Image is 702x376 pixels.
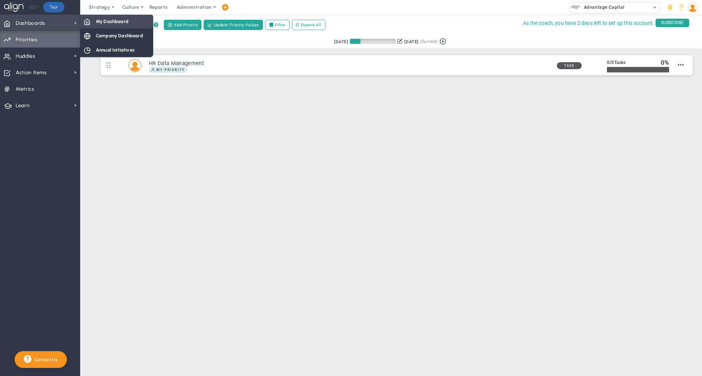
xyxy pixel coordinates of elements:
span: 0 0 [607,60,626,65]
span: Advantage Capital [580,3,624,12]
button: Expand All [292,20,325,30]
span: My Dashboard [96,18,128,25]
span: Metrics [16,82,34,97]
span: Strategy [89,4,110,10]
img: 208476.Person.photo [688,3,698,12]
span: My Priority [149,67,187,73]
button: Add Priority [164,20,201,30]
span: Add Priority [174,22,198,28]
span: My Priority [156,68,185,72]
span: Task [557,62,582,69]
span: 0 [661,59,664,66]
div: Manage Priorities [88,20,158,30]
span: (Current) [420,38,437,45]
span: Expand All [301,22,322,28]
span: / [609,60,611,65]
span: As the coach, you have 2 days left to set up this account. [523,19,654,28]
div: Tom Daly [128,59,141,72]
span: Huddles [16,49,35,64]
span: Update Priority Values [214,22,259,28]
img: Tom Daly [129,59,141,72]
span: Culture [122,4,139,10]
span: Dashboards [16,16,45,31]
span: SUBSCRIBE [656,19,689,27]
span: Priorities [16,32,38,48]
span: Company Dashboard [96,32,143,39]
label: Filter [265,20,290,30]
span: Contact Us [31,357,58,362]
div: % [661,59,669,67]
span: Annual Initiatives [96,46,135,53]
img: 33433.Company.photo [571,3,580,12]
span: Administration [177,4,211,10]
div: [DATE] [404,38,418,45]
div: [DATE] [334,38,348,45]
span: select [650,3,660,13]
span: Tasks [614,60,626,65]
div: Period Progress: 23% Day 21 of 90 with 69 remaining. [350,39,396,44]
span: Learn [16,98,30,113]
button: Update Priority Values [204,20,263,30]
h3: HR Data Management [149,60,551,67]
span: Action Items [16,65,47,80]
